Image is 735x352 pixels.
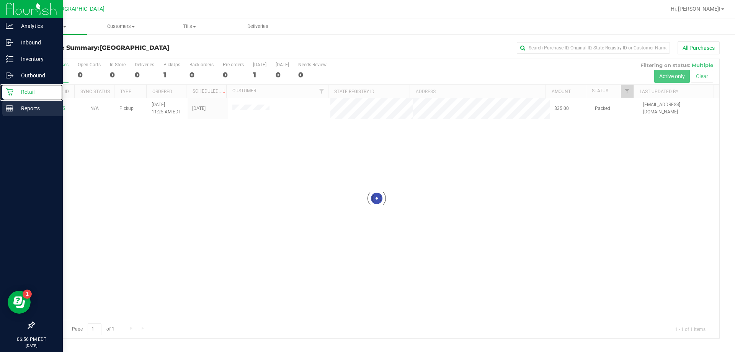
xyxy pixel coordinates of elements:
input: Search Purchase ID, Original ID, State Registry ID or Customer Name... [517,42,670,54]
p: Analytics [13,21,59,31]
iframe: Resource center unread badge [23,290,32,299]
a: Tills [155,18,224,34]
p: [DATE] [3,343,59,349]
button: All Purchases [678,41,720,54]
p: Retail [13,87,59,97]
span: Deliveries [237,23,279,30]
span: Customers [87,23,155,30]
inline-svg: Inbound [6,39,13,46]
p: Inventory [13,54,59,64]
span: [GEOGRAPHIC_DATA] [52,6,105,12]
inline-svg: Reports [6,105,13,112]
h3: Purchase Summary: [34,44,262,51]
inline-svg: Analytics [6,22,13,30]
span: Tills [155,23,223,30]
span: [GEOGRAPHIC_DATA] [100,44,170,51]
iframe: Resource center [8,291,31,314]
p: Reports [13,104,59,113]
span: Hi, [PERSON_NAME]! [671,6,720,12]
a: Deliveries [224,18,292,34]
p: 06:56 PM EDT [3,336,59,343]
inline-svg: Inventory [6,55,13,63]
inline-svg: Retail [6,88,13,96]
inline-svg: Outbound [6,72,13,79]
p: Outbound [13,71,59,80]
a: Customers [87,18,155,34]
p: Inbound [13,38,59,47]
